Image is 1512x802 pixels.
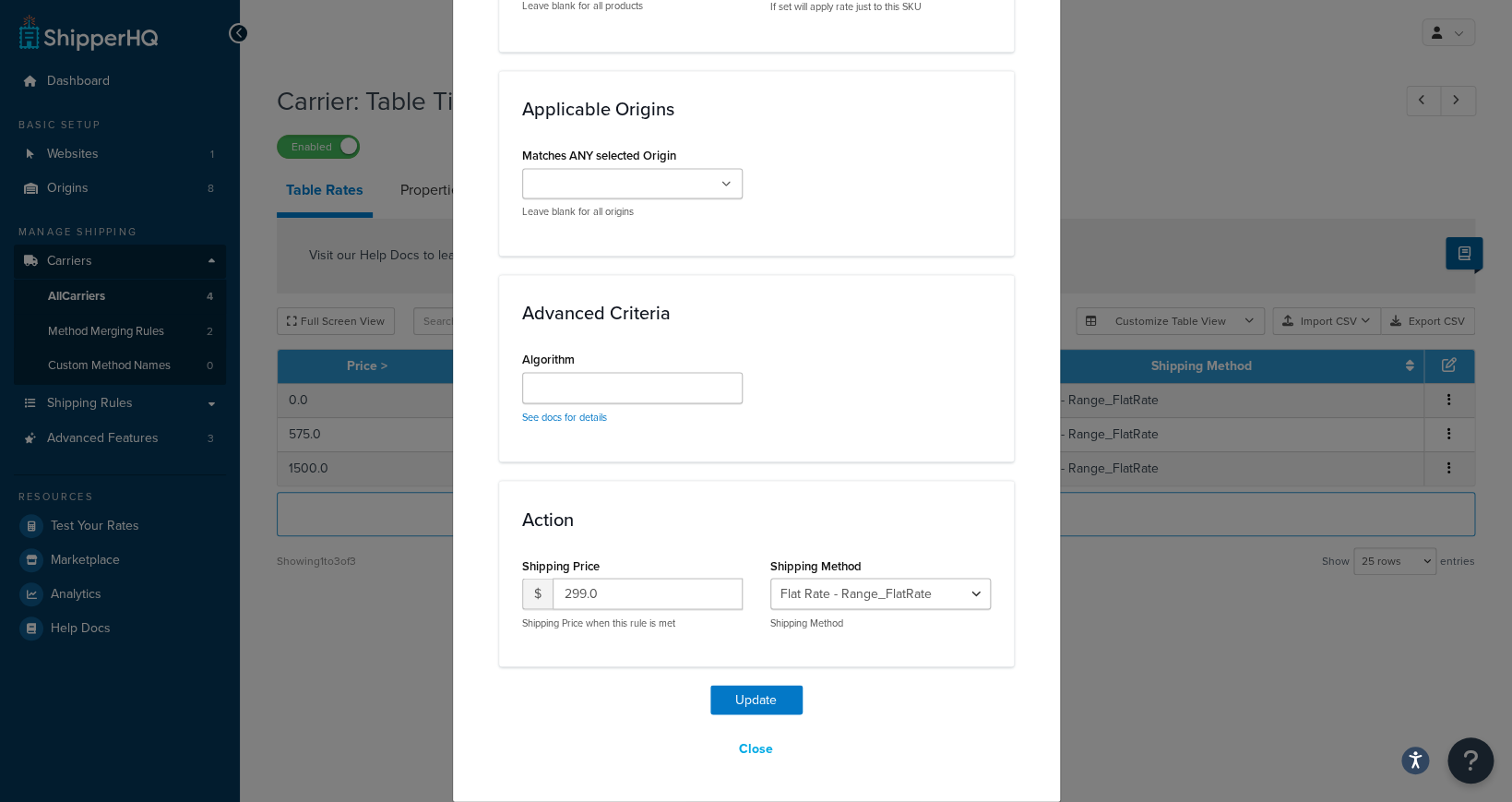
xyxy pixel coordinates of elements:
label: Matches ANY selected Origin [522,149,676,162]
label: Shipping Method [770,558,862,572]
h3: Applicable Origins [522,99,991,119]
span: $ [522,578,553,609]
p: Shipping Price when this rule is met [522,616,743,629]
button: Update [710,685,803,714]
button: Close [727,733,785,764]
a: See docs for details [522,409,607,424]
p: Leave blank for all origins [522,205,743,219]
h3: Action [522,509,991,529]
label: Shipping Price [522,558,600,572]
label: Algorithm [522,353,575,366]
p: Shipping Method [770,616,991,629]
h3: Advanced Criteria [522,303,991,323]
